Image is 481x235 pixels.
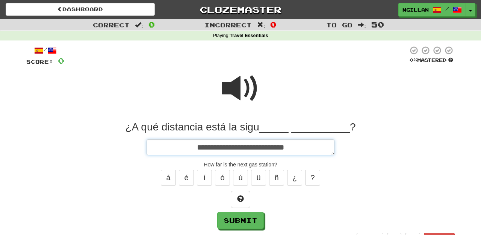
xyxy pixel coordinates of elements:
[197,170,212,186] button: í
[402,6,429,13] span: NGillan
[93,21,130,28] span: Correct
[287,170,302,186] button: ¿
[26,58,53,65] span: Score:
[358,22,366,28] span: :
[270,20,277,29] span: 0
[58,56,64,65] span: 0
[410,57,417,63] span: 0 %
[408,57,455,64] div: Mastered
[215,170,230,186] button: ó
[257,22,265,28] span: :
[26,120,455,134] div: ¿A qué distancia está la sigu_____ __________?
[217,212,264,229] button: Submit
[166,3,315,16] a: Clozemaster
[305,170,320,186] button: ?
[398,3,466,16] a: NGillan /
[179,170,194,186] button: é
[231,191,250,208] button: Hint!
[6,3,155,16] a: Dashboard
[371,20,384,29] span: 50
[269,170,284,186] button: ñ
[230,33,268,38] strong: Travel Essentials
[135,22,143,28] span: :
[161,170,176,186] button: á
[204,21,252,28] span: Incorrect
[251,170,266,186] button: ü
[233,170,248,186] button: ú
[148,20,155,29] span: 0
[326,21,352,28] span: To go
[26,161,455,168] div: How far is the next gas station?
[26,46,64,55] div: /
[445,6,449,11] span: /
